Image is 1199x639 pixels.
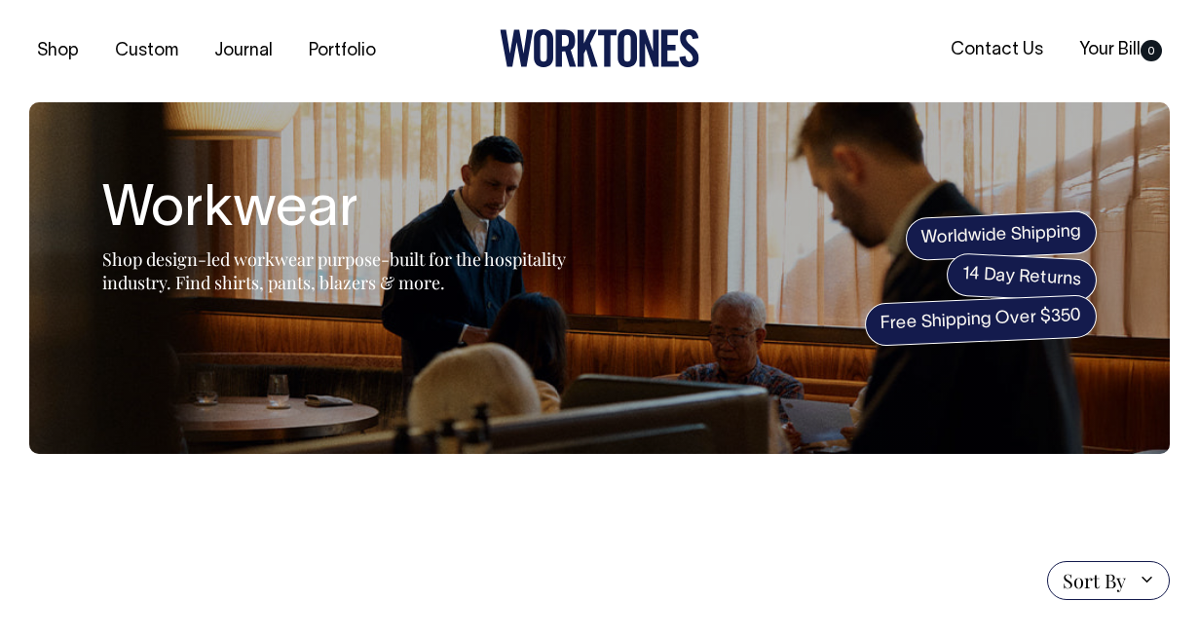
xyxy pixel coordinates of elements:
[905,209,1098,260] span: Worldwide Shipping
[1141,40,1162,61] span: 0
[29,35,87,67] a: Shop
[206,35,281,67] a: Journal
[946,252,1098,303] span: 14 Day Returns
[102,180,589,243] h1: Workwear
[301,35,384,67] a: Portfolio
[943,34,1051,66] a: Contact Us
[1063,569,1126,592] span: Sort By
[102,247,566,294] span: Shop design-led workwear purpose-built for the hospitality industry. Find shirts, pants, blazers ...
[864,294,1098,347] span: Free Shipping Over $350
[107,35,186,67] a: Custom
[1071,34,1170,66] a: Your Bill0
